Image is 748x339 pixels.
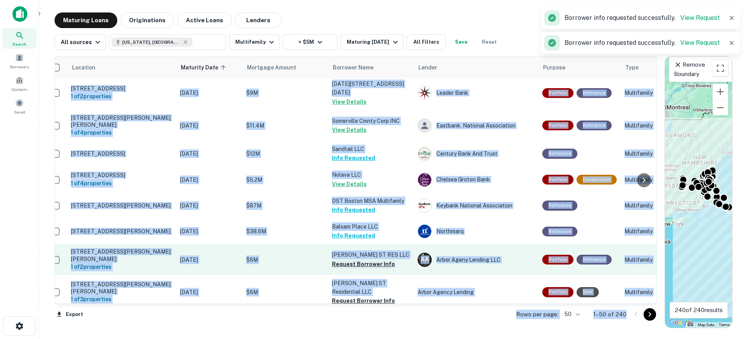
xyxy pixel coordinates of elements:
p: [DATE] [180,227,238,236]
th: Type [621,57,667,78]
p: Balsam Place LLC [332,222,410,231]
a: Terms (opens in new tab) [719,323,730,327]
button: Info Requested [332,231,375,240]
h6: 1 of 2 properties [71,263,172,271]
p: Borrower info requested successfully. [565,38,720,48]
h6: 1 of 4 properties [71,179,172,188]
th: Location [67,57,176,78]
p: Multifamily [625,149,663,158]
img: picture [418,225,431,238]
p: [STREET_ADDRESS] [71,172,172,179]
p: [STREET_ADDRESS][PERSON_NAME][PERSON_NAME] [71,281,172,295]
p: [DATE] [180,89,238,97]
p: Multifamily [625,288,663,296]
iframe: Chat Widget [709,277,748,314]
span: [US_STATE], [GEOGRAPHIC_DATA] [122,39,181,46]
div: This is a portfolio loan with 4 properties [542,175,573,185]
h6: 1 of 4 properties [71,128,172,137]
button: View Details [332,125,367,135]
div: Eastbank, National Association [418,119,535,133]
p: $6M [246,256,324,264]
p: [STREET_ADDRESS][PERSON_NAME][PERSON_NAME] [71,114,172,128]
span: Contacts [12,86,27,92]
p: [DATE] [180,288,238,296]
th: Mortgage Amount [242,57,328,78]
div: This loan purpose was for refinancing [542,149,577,158]
button: > $5M [283,34,337,50]
div: Chelsea Groton Bank [418,173,535,187]
span: Purpose [543,63,565,72]
img: picture [418,199,431,212]
a: View Request [680,14,720,21]
p: Multifamily [625,89,663,97]
div: This is a portfolio loan with 3 properties [542,287,573,297]
div: 0 0 [665,57,732,328]
p: Arbor Agency Lending [418,288,535,296]
button: View Details [332,179,367,189]
span: Maturity Date [181,63,228,72]
p: [STREET_ADDRESS] [71,150,172,157]
a: Open this area in Google Maps (opens a new window) [667,318,693,328]
div: Century Bank And Trust [418,147,535,161]
p: A A [421,256,429,264]
button: Request Borrower Info [332,296,395,305]
div: This is a portfolio loan with 2 properties [542,88,573,98]
span: Search [12,41,26,47]
img: picture [418,173,431,186]
p: $38.6M [246,227,324,236]
span: Lender [418,63,437,72]
button: Export [55,309,85,320]
p: [DATE] [180,201,238,210]
button: Info Requested [332,205,375,215]
th: Purpose [538,57,621,78]
div: This loan purpose was for refinancing [542,227,577,236]
span: Borrower Name [333,63,374,72]
p: [PERSON_NAME] ST RES LLC [332,250,410,259]
a: Search [2,28,37,49]
span: Type [625,63,639,72]
p: $9M [246,89,324,97]
button: Originations [120,12,174,28]
th: Lender [414,57,538,78]
button: All Filters [407,34,446,50]
p: $6M [246,288,324,296]
button: Save your search to get updates of matches that match your search criteria. [449,34,474,50]
button: Toggle fullscreen view [713,60,728,76]
img: Google [667,318,693,328]
h6: 1 of 2 properties [71,92,172,101]
p: $5.2M [246,176,324,184]
div: This loan purpose was for refinancing [542,201,577,210]
p: $11.4M [246,121,324,130]
img: picture [418,86,431,99]
a: Contacts [2,73,37,94]
div: Arbor Ageny Lending LLC [418,253,535,267]
p: [STREET_ADDRESS] [71,85,172,92]
p: Somerville Cmnty Corp INC [332,117,410,125]
p: Multifamily [625,176,663,184]
p: Remove Boundary [674,60,727,78]
th: Maturity Date [176,57,242,78]
th: Borrower Name [328,57,414,78]
button: Maturing Loans [55,12,117,28]
a: Saved [2,96,37,117]
p: Multifamily [625,256,663,264]
div: This loan purpose was for refinancing [577,121,612,130]
div: All sources [61,37,102,47]
button: Reset [477,34,502,50]
button: Info Requested [332,153,375,163]
p: [STREET_ADDRESS][PERSON_NAME] [71,228,172,235]
div: Keybank National Association [418,199,535,213]
button: Go to next page [644,308,656,321]
span: Saved [14,109,25,115]
button: Maturing [DATE] [340,34,403,50]
div: Northmarq [418,224,535,238]
p: [DATE][STREET_ADDRESS][DATE] [332,80,410,97]
div: This is a portfolio loan with 4 properties [542,121,573,130]
p: [DATE] [180,149,238,158]
p: Multifamily [625,201,663,210]
a: Borrowers [2,50,37,71]
span: Location [72,63,95,72]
